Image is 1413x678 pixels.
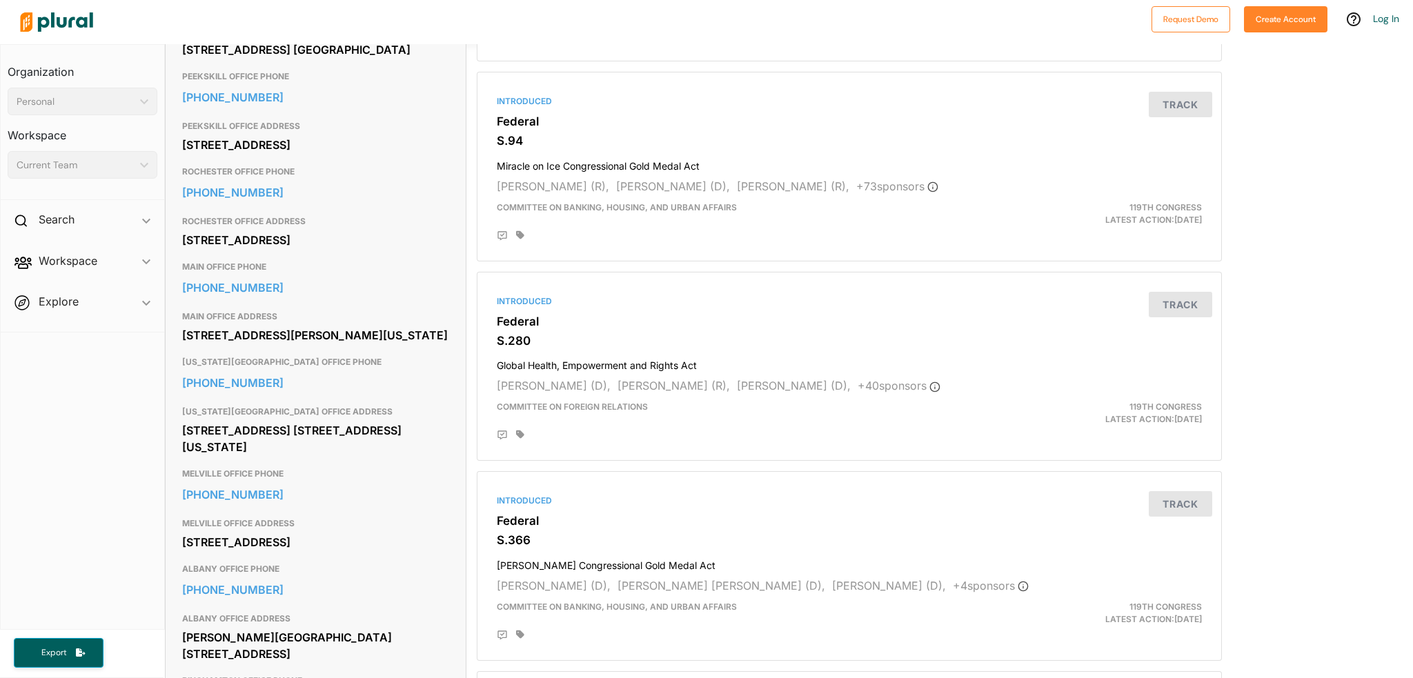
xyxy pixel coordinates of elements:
button: Track [1149,92,1212,117]
div: Add Position Statement [497,430,508,441]
span: [PERSON_NAME] (D), [616,179,730,193]
div: Add Position Statement [497,630,508,641]
span: [PERSON_NAME] (R), [617,379,730,392]
h4: [PERSON_NAME] Congressional Gold Medal Act [497,553,1202,572]
span: Export [32,647,76,659]
span: [PERSON_NAME] [PERSON_NAME] (D), [617,579,825,592]
h3: ALBANY OFFICE PHONE [182,561,449,577]
span: [PERSON_NAME] (D), [497,379,611,392]
span: + 73 sponsor s [856,179,938,193]
div: Add Position Statement [497,230,508,241]
div: [STREET_ADDRESS][PERSON_NAME][US_STATE] [182,325,449,346]
div: [STREET_ADDRESS] [GEOGRAPHIC_DATA] [182,39,449,60]
h4: Miracle on Ice Congressional Gold Medal Act [497,154,1202,172]
a: [PHONE_NUMBER] [182,87,449,108]
button: Request Demo [1152,6,1230,32]
div: [STREET_ADDRESS] [182,134,449,155]
span: Committee on Banking, Housing, and Urban Affairs [497,601,737,612]
span: 119th Congress [1129,601,1202,612]
div: Current Team [17,158,135,172]
a: Request Demo [1152,11,1230,26]
button: Track [1149,292,1212,317]
a: [PHONE_NUMBER] [182,277,449,298]
h4: Global Health, Empowerment and Rights Act [497,353,1202,372]
h3: Organization [8,52,157,82]
h2: Search [39,212,75,227]
h3: ROCHESTER OFFICE PHONE [182,163,449,180]
span: 119th Congress [1129,202,1202,212]
h3: S.366 [497,533,1202,547]
h3: ROCHESTER OFFICE ADDRESS [182,213,449,230]
h3: Federal [497,315,1202,328]
div: Add tags [516,630,524,639]
span: + 40 sponsor s [858,379,940,392]
div: [PERSON_NAME][GEOGRAPHIC_DATA][STREET_ADDRESS] [182,627,449,664]
h3: [US_STATE][GEOGRAPHIC_DATA] OFFICE PHONE [182,354,449,370]
button: Export [14,638,103,668]
div: [STREET_ADDRESS] [182,532,449,552]
a: Log In [1373,12,1399,25]
div: Introduced [497,295,1202,308]
a: [PHONE_NUMBER] [182,372,449,393]
div: Latest Action: [DATE] [970,601,1212,626]
h3: ALBANY OFFICE ADDRESS [182,610,449,627]
h3: MELVILLE OFFICE PHONE [182,466,449,482]
a: [PHONE_NUMBER] [182,484,449,505]
button: Create Account [1244,6,1327,32]
div: Latest Action: [DATE] [970,401,1212,426]
span: [PERSON_NAME] (R), [497,179,609,193]
span: [PERSON_NAME] (D), [832,579,946,592]
span: [PERSON_NAME] (D), [737,379,851,392]
h3: MAIN OFFICE ADDRESS [182,308,449,325]
h3: Federal [497,514,1202,528]
button: Track [1149,491,1212,517]
a: Create Account [1244,11,1327,26]
h3: S.280 [497,334,1202,348]
span: 119th Congress [1129,401,1202,412]
h3: Federal [497,114,1202,128]
div: [STREET_ADDRESS] [182,230,449,250]
div: Introduced [497,95,1202,108]
span: Committee on Foreign Relations [497,401,648,412]
h3: MELVILLE OFFICE ADDRESS [182,515,449,532]
h3: PEEKSKILL OFFICE PHONE [182,68,449,85]
span: + 4 sponsor s [953,579,1029,592]
h3: S.94 [497,134,1202,148]
div: Latest Action: [DATE] [970,201,1212,226]
div: Add tags [516,230,524,240]
span: [PERSON_NAME] (D), [497,579,611,592]
span: [PERSON_NAME] (R), [737,179,849,193]
h3: PEEKSKILL OFFICE ADDRESS [182,118,449,134]
div: Add tags [516,430,524,439]
div: Personal [17,94,135,109]
div: Introduced [497,495,1202,507]
a: [PHONE_NUMBER] [182,182,449,203]
h3: [US_STATE][GEOGRAPHIC_DATA] OFFICE ADDRESS [182,403,449,420]
h3: MAIN OFFICE PHONE [182,259,449,275]
div: [STREET_ADDRESS] [STREET_ADDRESS][US_STATE] [182,420,449,457]
h3: Workspace [8,115,157,146]
a: [PHONE_NUMBER] [182,579,449,600]
span: Committee on Banking, Housing, and Urban Affairs [497,202,737,212]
